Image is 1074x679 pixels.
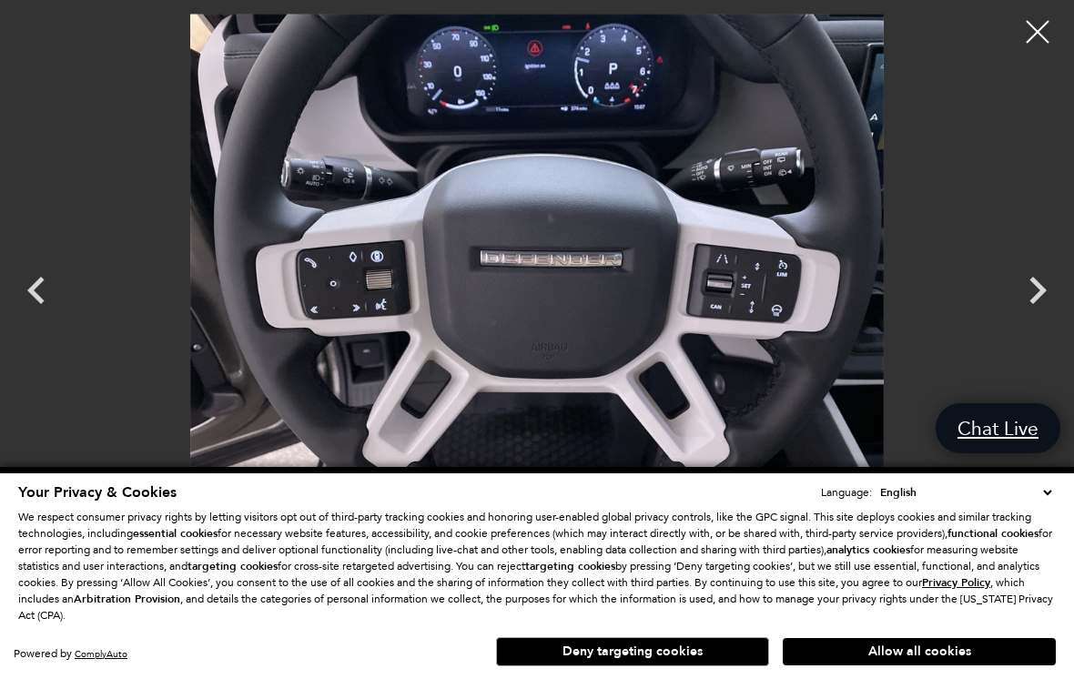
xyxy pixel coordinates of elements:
div: Language: [821,487,872,498]
u: Privacy Policy [922,575,990,590]
strong: targeting cookies [187,559,278,573]
strong: targeting cookies [525,559,615,573]
img: New 2025 Silicon Silver Land Rover S image 19 [91,14,983,533]
button: Allow all cookies [783,638,1056,665]
a: ComplyAuto [75,648,127,660]
p: We respect consumer privacy rights by letting visitors opt out of third-party tracking cookies an... [18,509,1056,623]
strong: Arbitration Provision [74,592,180,606]
span: Chat Live [948,416,1048,441]
strong: analytics cookies [826,542,910,557]
div: Next [1010,254,1065,336]
select: Language Select [876,483,1056,502]
button: Deny targeting cookies [496,637,769,666]
div: Previous [9,254,64,336]
a: Chat Live [936,403,1060,453]
div: Powered by [14,648,127,660]
strong: essential cookies [133,526,218,541]
strong: functional cookies [947,526,1039,541]
span: Your Privacy & Cookies [18,482,177,502]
